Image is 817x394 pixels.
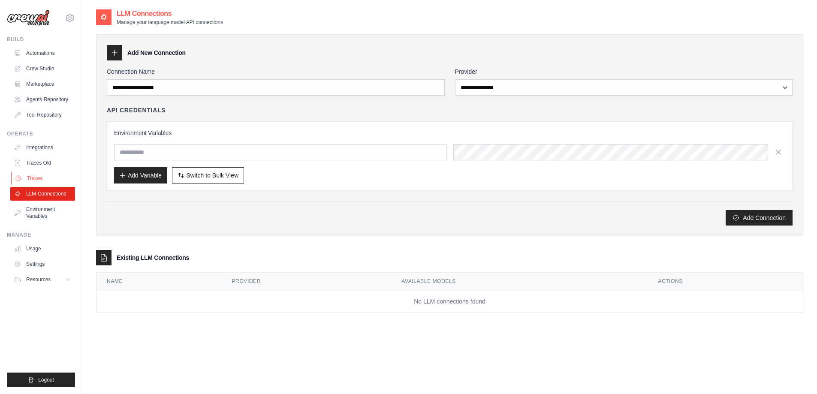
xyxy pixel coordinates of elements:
[11,171,76,185] a: Traces
[26,276,51,283] span: Resources
[117,19,223,26] p: Manage your language model API connections
[172,167,244,183] button: Switch to Bulk View
[391,273,648,290] th: Available Models
[7,10,50,26] img: Logo
[726,210,793,226] button: Add Connection
[117,253,189,262] h3: Existing LLM Connections
[455,67,793,76] label: Provider
[96,290,803,313] td: No LLM connections found
[10,242,75,256] a: Usage
[107,106,166,114] h4: API Credentials
[10,202,75,223] a: Environment Variables
[114,129,785,137] h3: Environment Variables
[7,130,75,137] div: Operate
[10,77,75,91] a: Marketplace
[96,273,222,290] th: Name
[10,108,75,122] a: Tool Repository
[38,376,54,383] span: Logout
[186,171,238,180] span: Switch to Bulk View
[648,273,803,290] th: Actions
[114,167,167,183] button: Add Variable
[7,232,75,238] div: Manage
[10,46,75,60] a: Automations
[10,156,75,170] a: Traces Old
[10,257,75,271] a: Settings
[127,48,186,57] h3: Add New Connection
[7,373,75,387] button: Logout
[10,93,75,106] a: Agents Repository
[222,273,392,290] th: Provider
[10,273,75,286] button: Resources
[117,9,223,19] h2: LLM Connections
[10,187,75,201] a: LLM Connections
[107,67,445,76] label: Connection Name
[10,62,75,75] a: Crew Studio
[10,141,75,154] a: Integrations
[7,36,75,43] div: Build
